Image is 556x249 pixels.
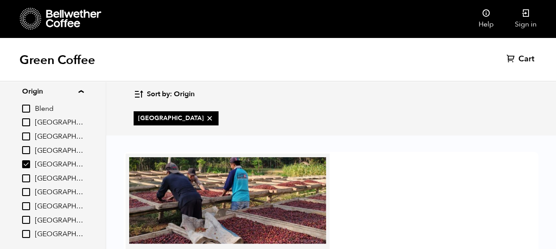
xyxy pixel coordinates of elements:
[35,146,84,156] span: [GEOGRAPHIC_DATA]
[35,188,84,197] span: [GEOGRAPHIC_DATA]
[22,160,30,168] input: [GEOGRAPHIC_DATA]
[518,54,534,64] span: Cart
[22,86,84,97] summary: Origin
[506,54,537,64] a: Cart
[22,216,30,224] input: [GEOGRAPHIC_DATA]
[35,132,84,142] span: [GEOGRAPHIC_DATA]
[22,230,30,238] input: [GEOGRAPHIC_DATA]
[22,174,30,182] input: [GEOGRAPHIC_DATA]
[22,118,30,126] input: [GEOGRAPHIC_DATA]
[22,188,30,196] input: [GEOGRAPHIC_DATA]
[35,104,84,114] span: Blend
[22,105,30,113] input: Blend
[22,146,30,154] input: [GEOGRAPHIC_DATA]
[22,132,30,140] input: [GEOGRAPHIC_DATA]
[35,216,84,226] span: [GEOGRAPHIC_DATA]
[35,230,84,239] span: [GEOGRAPHIC_DATA]
[134,84,195,105] button: Sort by: Origin
[35,118,84,128] span: [GEOGRAPHIC_DATA]
[22,202,30,210] input: [GEOGRAPHIC_DATA]
[138,114,214,123] span: [GEOGRAPHIC_DATA]
[35,202,84,211] span: [GEOGRAPHIC_DATA]
[147,90,195,99] span: Sort by: Origin
[19,52,95,68] h1: Green Coffee
[35,174,84,184] span: [GEOGRAPHIC_DATA]
[35,160,84,170] span: [GEOGRAPHIC_DATA]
